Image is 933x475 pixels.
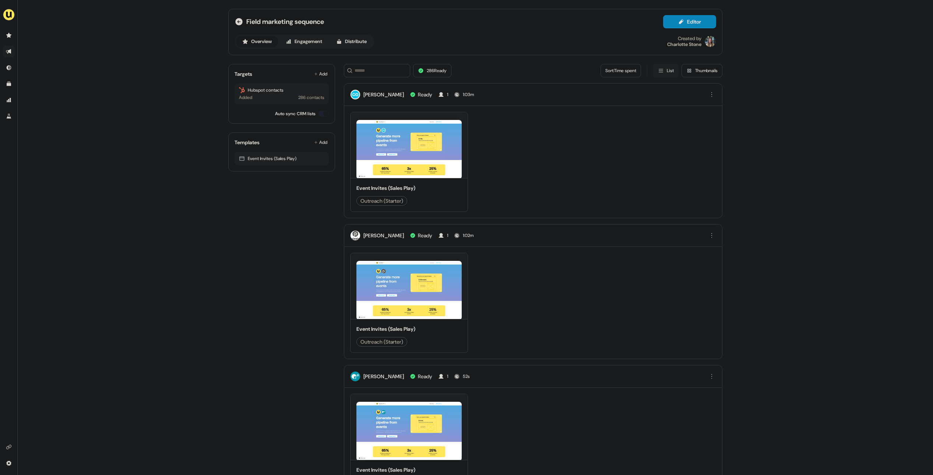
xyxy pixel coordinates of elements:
[3,46,15,57] a: Go to outbound experience
[3,110,15,122] a: Go to experiments
[3,29,15,41] a: Go to prospects
[356,466,462,474] div: Event Invites (Sales Play)
[313,137,329,148] button: Add
[3,441,15,453] a: Go to integrations
[463,91,474,98] div: 1:03m
[360,338,403,345] div: Outreach (Starter)
[235,70,252,78] div: Targets
[298,94,324,101] div: 286 contacts
[663,19,716,26] a: Editor
[3,457,15,469] a: Go to integrations
[236,36,278,47] button: Overview
[413,64,451,77] button: 286Ready
[279,36,328,47] button: Engagement
[356,184,462,192] div: Event Invites (Sales Play)
[356,261,462,320] img: asset preview
[447,232,448,239] div: 1
[418,373,432,380] div: Ready
[360,197,403,205] div: Outreach (Starter)
[653,64,679,77] button: List
[246,17,324,26] span: Field marketing sequence
[447,91,448,98] div: 1
[418,91,432,98] div: Ready
[313,69,329,79] button: Add
[463,232,473,239] div: 1:02m
[663,15,716,28] button: Editor
[356,402,462,461] img: asset preview
[363,373,404,380] div: [PERSON_NAME]
[3,62,15,74] a: Go to Inbound
[239,94,252,101] div: Added
[363,91,404,98] div: [PERSON_NAME]
[682,64,722,77] button: Thumbnails
[239,155,324,162] div: Event Invites (Sales Play)
[463,373,470,380] div: 52s
[235,139,260,146] div: Templates
[275,110,316,117] label: Auto sync CRM lists
[3,78,15,90] a: Go to templates
[678,36,701,42] div: Created by
[3,94,15,106] a: Go to attribution
[418,232,432,239] div: Ready
[330,36,373,47] button: Distribute
[601,64,641,77] button: Sort:Time spent
[356,325,462,333] div: Event Invites (Sales Play)
[239,86,324,94] div: Hubspot contacts
[704,36,716,47] img: Charlotte
[363,232,404,239] div: [PERSON_NAME]
[447,373,448,380] div: 1
[667,42,701,47] div: Charlotte Stone
[356,120,462,179] img: asset preview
